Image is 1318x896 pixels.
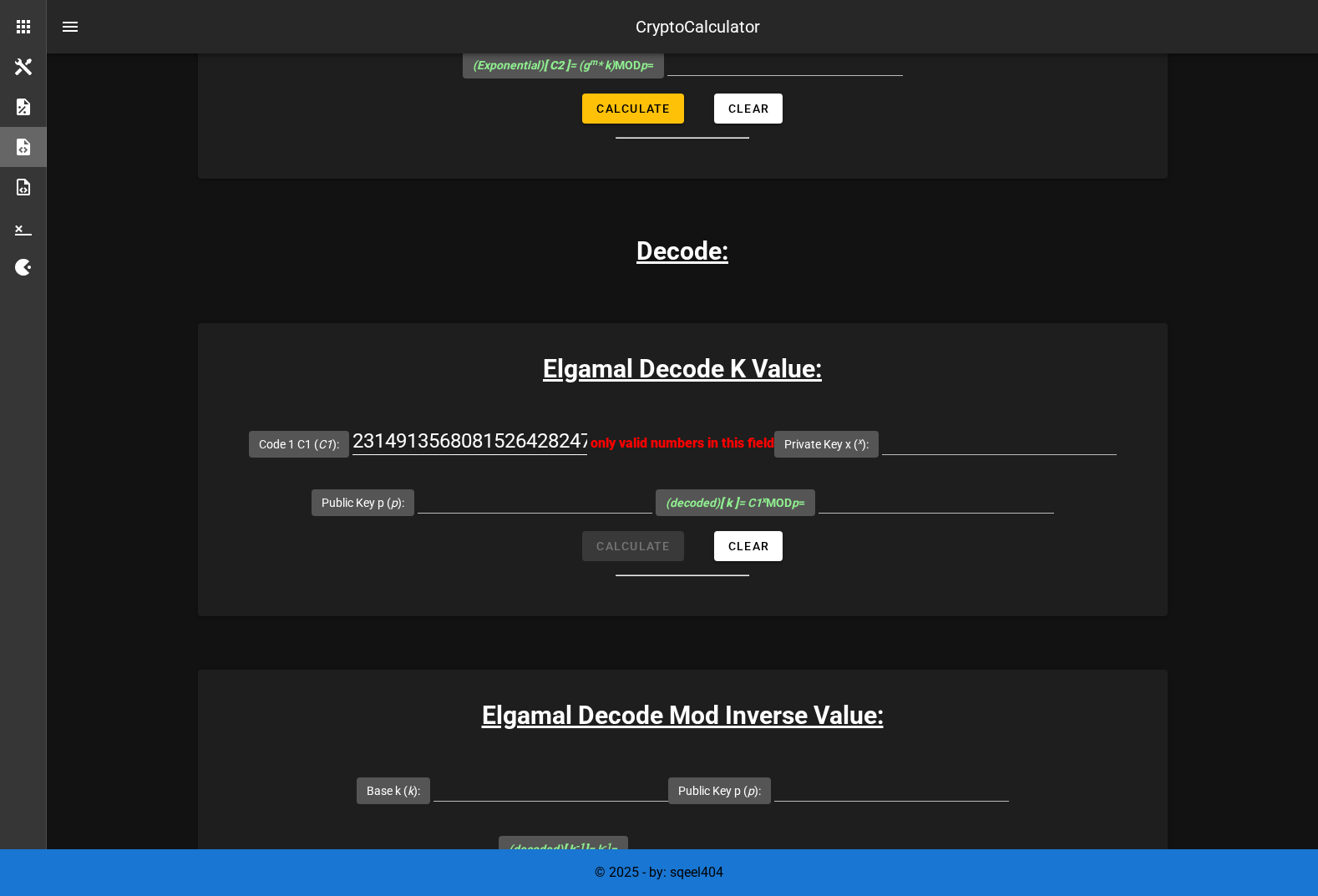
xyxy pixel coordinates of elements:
[367,782,420,799] label: Base k ( ):
[408,784,413,797] i: k
[666,496,805,509] span: MOD =
[636,14,760,39] div: CryptoCalculator
[595,864,723,880] span: © 2025 - by: sqeel404
[509,843,611,856] i: (decoded) = k
[198,350,1168,387] h3: Elgamal Decode K Value:
[50,7,90,47] button: nav-menu-toggle
[603,841,611,852] sup: -1
[473,58,615,72] i: (Exponential) = (g * k)
[563,843,588,856] b: [ k ]
[714,94,783,124] button: Clear
[748,784,754,797] i: p
[727,539,770,553] span: Clear
[727,102,770,115] span: Clear
[720,496,738,509] b: [ k ]
[198,696,1168,734] h3: Elgamal Decode Mod Inverse Value:
[318,438,332,451] i: C1
[590,57,597,68] sup: m
[544,58,570,72] b: [ C2 ]
[641,58,647,72] i: p
[792,496,798,509] i: p
[509,843,618,856] span: =
[784,436,869,453] label: Private Key x ( ):
[575,841,585,852] sup: -1
[582,94,684,124] button: Calculate
[636,232,728,270] h3: Decode:
[858,436,862,447] sup: x
[666,496,766,509] i: (decoded) = C1
[714,531,783,561] button: Clear
[322,494,404,511] label: Public Key p ( ):
[391,496,398,509] i: p
[678,782,761,799] label: Public Key p ( ):
[762,494,766,505] sup: x
[591,435,774,451] span: only valid numbers in this field
[596,102,671,115] span: Calculate
[473,58,654,72] span: MOD =
[259,436,339,453] label: Code 1 C1 ( ):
